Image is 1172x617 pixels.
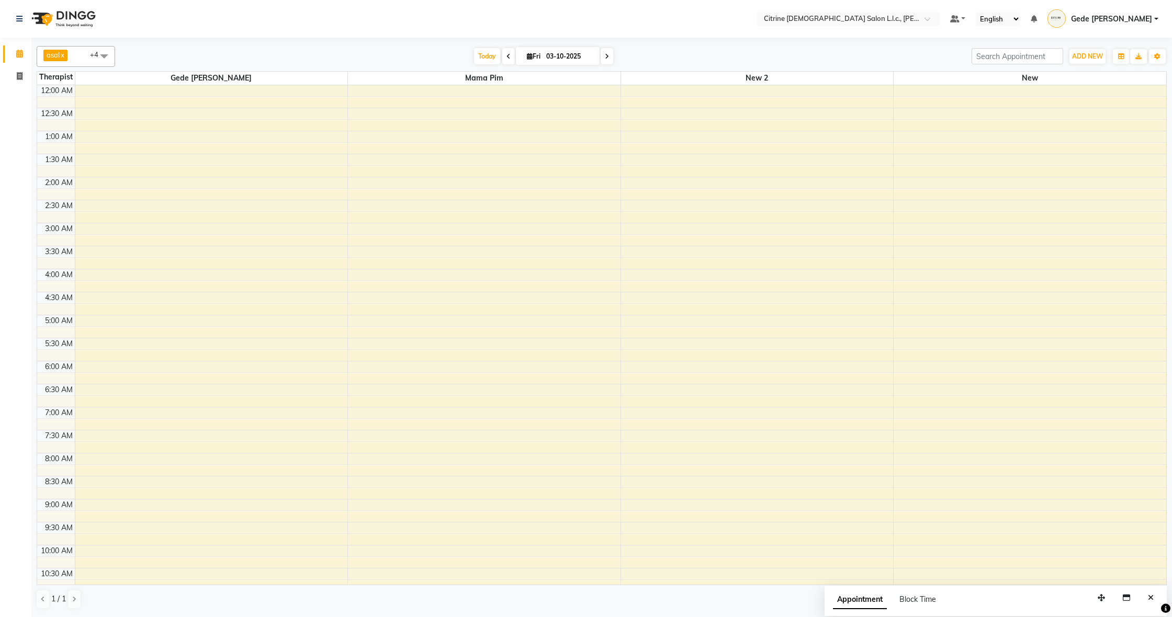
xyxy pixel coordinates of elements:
a: x [60,51,64,59]
div: 3:00 AM [43,223,75,234]
div: Therapist [37,72,75,83]
div: 4:30 AM [43,292,75,303]
span: Mama Pim [348,72,621,85]
div: 7:30 AM [43,430,75,441]
img: Gede Yohanes Marthana [1047,9,1066,28]
div: 5:00 AM [43,315,75,326]
div: 8:30 AM [43,476,75,487]
span: 1 / 1 [51,593,66,604]
div: 4:00 AM [43,269,75,280]
span: Gede [PERSON_NAME] [75,72,348,85]
div: 10:30 AM [39,568,75,579]
button: ADD NEW [1069,49,1106,64]
div: 5:30 AM [43,338,75,349]
div: 6:30 AM [43,384,75,395]
div: 12:30 AM [39,108,75,119]
span: ADD NEW [1072,52,1103,60]
div: 7:00 AM [43,407,75,418]
div: 1:00 AM [43,131,75,142]
div: 8:00 AM [43,453,75,464]
span: +4 [90,50,106,59]
img: logo [27,4,98,33]
span: Block Time [899,595,936,604]
div: 10:00 AM [39,545,75,556]
span: Appointment [833,590,887,609]
span: new [894,72,1166,85]
span: Gede [PERSON_NAME] [1071,14,1152,25]
div: 9:30 AM [43,522,75,533]
div: 2:30 AM [43,200,75,211]
span: Fri [524,52,543,60]
button: Close [1143,590,1158,606]
div: 3:30 AM [43,246,75,257]
input: 2025-10-03 [543,49,595,64]
div: 2:00 AM [43,177,75,188]
span: asal [47,51,60,59]
div: 1:30 AM [43,154,75,165]
span: new 2 [621,72,894,85]
div: 9:00 AM [43,499,75,510]
span: Today [474,48,500,64]
div: 6:00 AM [43,361,75,372]
div: 12:00 AM [39,85,75,96]
input: Search Appointment [972,48,1063,64]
